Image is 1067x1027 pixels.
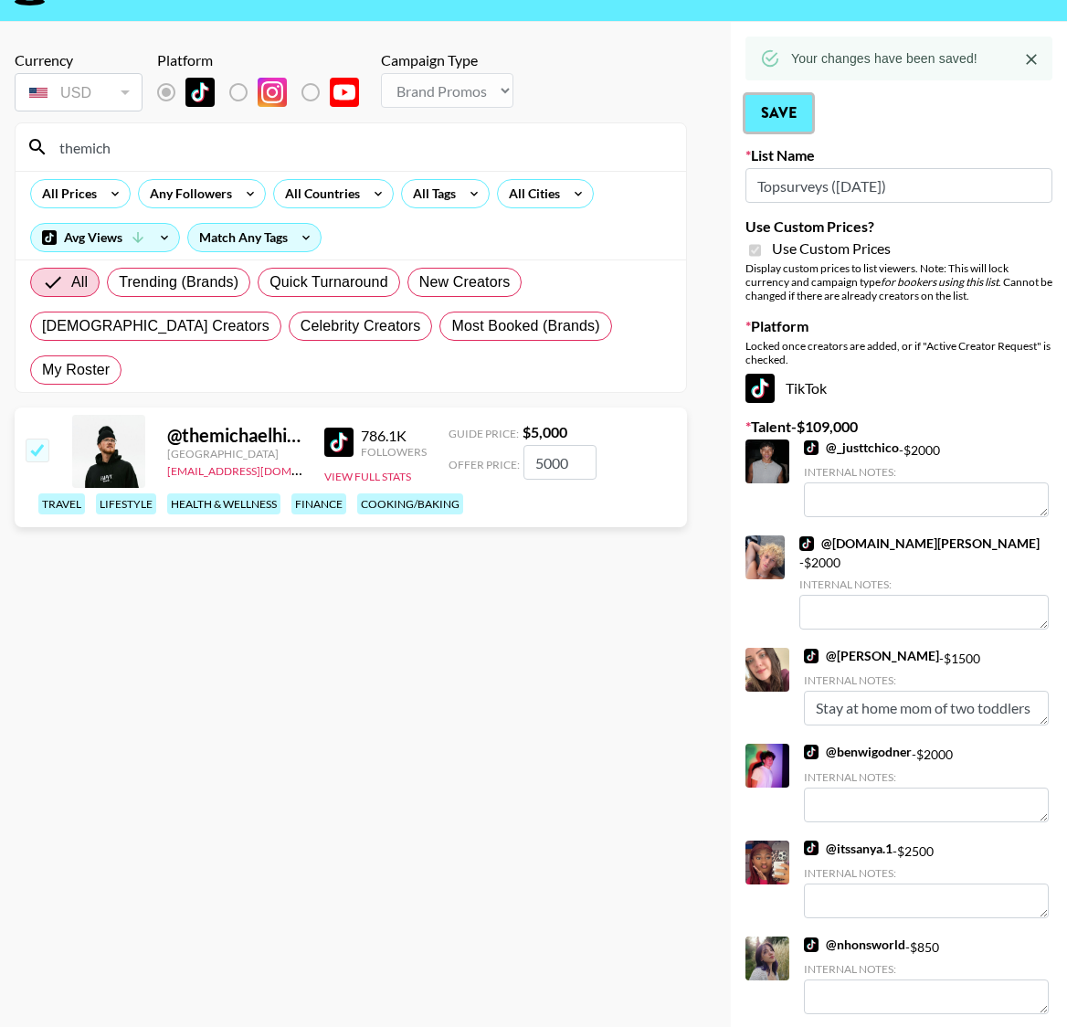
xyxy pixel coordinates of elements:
[799,577,1049,591] div: Internal Notes:
[15,69,143,115] div: Currency is locked to USD
[745,418,1052,436] label: Talent - $ 109,000
[745,317,1052,335] label: Platform
[804,770,1049,784] div: Internal Notes:
[167,461,351,478] a: [EMAIL_ADDRESS][DOMAIN_NAME]
[745,146,1052,164] label: List Name
[745,374,1052,403] div: TikTok
[1018,46,1045,73] button: Close
[498,180,564,207] div: All Cities
[157,73,374,111] div: List locked to TikTok.
[48,132,675,162] input: Search by User Name
[804,648,1049,725] div: - $ 1500
[330,78,359,107] img: YouTube
[301,315,421,337] span: Celebrity Creators
[804,841,819,855] img: TikTok
[258,78,287,107] img: Instagram
[42,359,110,381] span: My Roster
[523,423,567,440] strong: $ 5,000
[745,95,812,132] button: Save
[71,271,88,293] span: All
[745,217,1052,236] label: Use Custom Prices?
[167,493,280,514] div: health & wellness
[167,424,302,447] div: @ themichaelhickey
[449,458,520,471] span: Offer Price:
[38,493,85,514] div: travel
[274,180,364,207] div: All Countries
[772,239,891,258] span: Use Custom Prices
[451,315,599,337] span: Most Booked (Brands)
[167,447,302,461] div: [GEOGRAPHIC_DATA]
[31,224,179,251] div: Avg Views
[804,745,819,759] img: TikTok
[188,224,321,251] div: Match Any Tags
[119,271,238,293] span: Trending (Brands)
[185,78,215,107] img: TikTok
[804,673,1049,687] div: Internal Notes:
[804,440,819,455] img: TikTok
[523,445,597,480] input: 5,000
[804,691,1049,725] textarea: Stay at home mom of two toddlers
[804,744,1049,821] div: - $ 2000
[361,445,427,459] div: Followers
[804,465,1049,479] div: Internal Notes:
[31,180,100,207] div: All Prices
[361,427,427,445] div: 786.1K
[804,866,1049,880] div: Internal Notes:
[804,841,893,857] a: @itssanya.1
[381,51,513,69] div: Campaign Type
[402,180,460,207] div: All Tags
[96,493,156,514] div: lifestyle
[804,648,939,664] a: @[PERSON_NAME]
[42,315,269,337] span: [DEMOGRAPHIC_DATA] Creators
[291,493,346,514] div: finance
[324,428,354,457] img: TikTok
[419,271,511,293] span: New Creators
[791,42,977,75] div: Your changes have been saved!
[745,261,1052,302] div: Display custom prices to list viewers. Note: This will lock currency and campaign type . Cannot b...
[269,271,388,293] span: Quick Turnaround
[804,744,912,760] a: @benwigodner
[804,937,905,953] a: @nhonsworld
[15,51,143,69] div: Currency
[745,339,1052,366] div: Locked once creators are added, or if "Active Creator Request" is checked.
[799,535,1049,630] div: - $ 2000
[804,439,1049,517] div: - $ 2000
[804,962,1049,976] div: Internal Notes:
[157,51,374,69] div: Platform
[799,535,1040,552] a: @[DOMAIN_NAME][PERSON_NAME]
[139,180,236,207] div: Any Followers
[324,470,411,483] button: View Full Stats
[449,427,519,440] span: Guide Price:
[804,937,1049,1014] div: - $ 850
[745,374,775,403] img: TikTok
[804,649,819,663] img: TikTok
[804,937,819,952] img: TikTok
[18,77,139,109] div: USD
[804,439,899,456] a: @_justtchico
[804,841,1049,918] div: - $ 2500
[799,536,814,551] img: TikTok
[881,275,998,289] em: for bookers using this list
[357,493,463,514] div: cooking/baking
